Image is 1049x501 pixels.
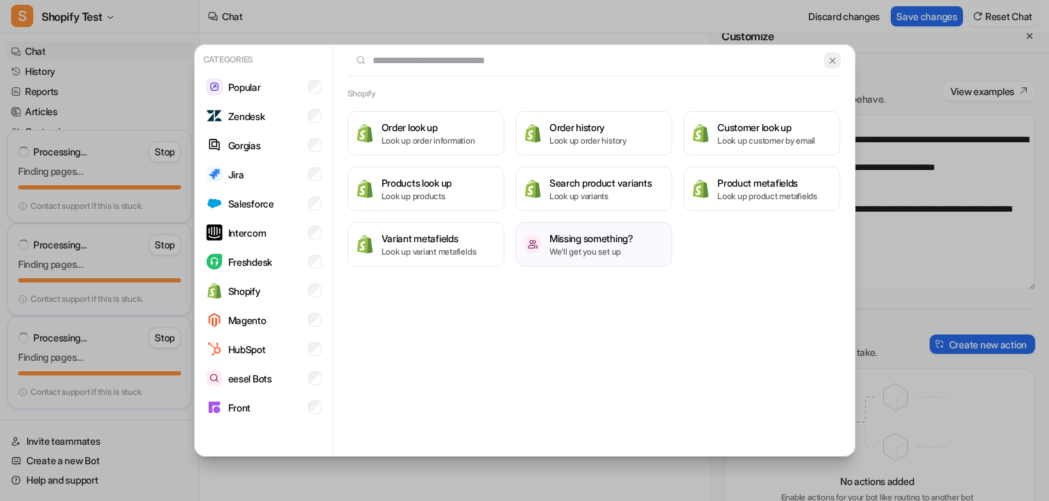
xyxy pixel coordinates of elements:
h3: Customer look up [717,120,815,135]
h3: Order look up [382,120,475,135]
img: Search product variants [524,179,541,198]
button: Product metafieldsProduct metafieldsLook up product metafields [683,167,840,211]
h3: Products look up [382,176,452,190]
p: Shopify [228,284,261,298]
p: Intercom [228,226,266,240]
button: Search product variantsSearch product variantsLook up variants [515,167,672,211]
h2: Shopify [348,87,375,100]
button: Variant metafieldsVariant metafieldsLook up variant metafields [348,222,504,266]
img: /missing-something [524,236,541,253]
p: We'll get you set up [549,246,633,258]
button: Order look upOrder look upLook up order information [348,111,504,155]
p: Front [228,400,251,415]
h3: Missing something? [549,231,633,246]
p: Look up product metafields [717,190,817,203]
p: Look up customer by email [717,135,815,147]
p: Look up order information [382,135,475,147]
h3: Product metafields [717,176,817,190]
img: Product metafields [692,179,709,198]
p: Gorgias [228,138,261,153]
p: Look up variants [549,190,652,203]
p: Freshdesk [228,255,272,269]
p: Popular [228,80,261,94]
p: HubSpot [228,342,266,357]
p: Look up variant metafields [382,246,477,258]
p: Look up order history [549,135,626,147]
p: eesel Bots [228,371,272,386]
button: /missing-somethingMissing something?We'll get you set up [515,222,672,266]
h3: Order history [549,120,626,135]
p: Categories [201,51,327,69]
img: Variant metafields [357,235,373,253]
button: Products look upProducts look upLook up products [348,167,504,211]
img: Order look up [357,124,373,142]
button: Customer look upCustomer look upLook up customer by email [683,111,840,155]
p: Magento [228,313,266,328]
p: Salesforce [228,196,274,211]
img: Products look up [357,179,373,198]
p: Look up products [382,190,452,203]
img: Customer look up [692,124,709,142]
button: Order historyOrder historyLook up order history [515,111,672,155]
p: Zendesk [228,109,265,124]
h3: Search product variants [549,176,652,190]
img: Order history [524,124,541,142]
h3: Variant metafields [382,231,477,246]
p: Jira [228,167,244,182]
